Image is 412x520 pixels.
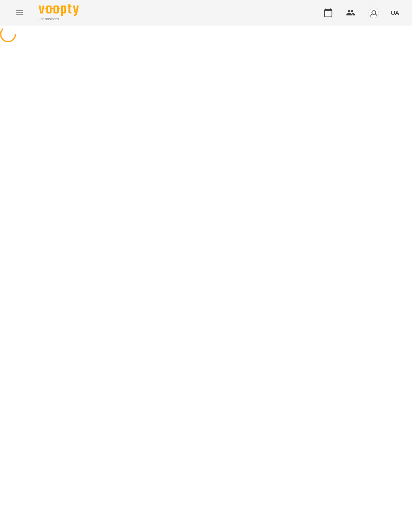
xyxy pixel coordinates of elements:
[387,5,402,20] button: UA
[368,7,379,19] img: avatar_s.png
[391,8,399,17] span: UA
[39,17,79,22] span: For Business
[10,3,29,23] button: Menu
[39,4,79,16] img: Voopty Logo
